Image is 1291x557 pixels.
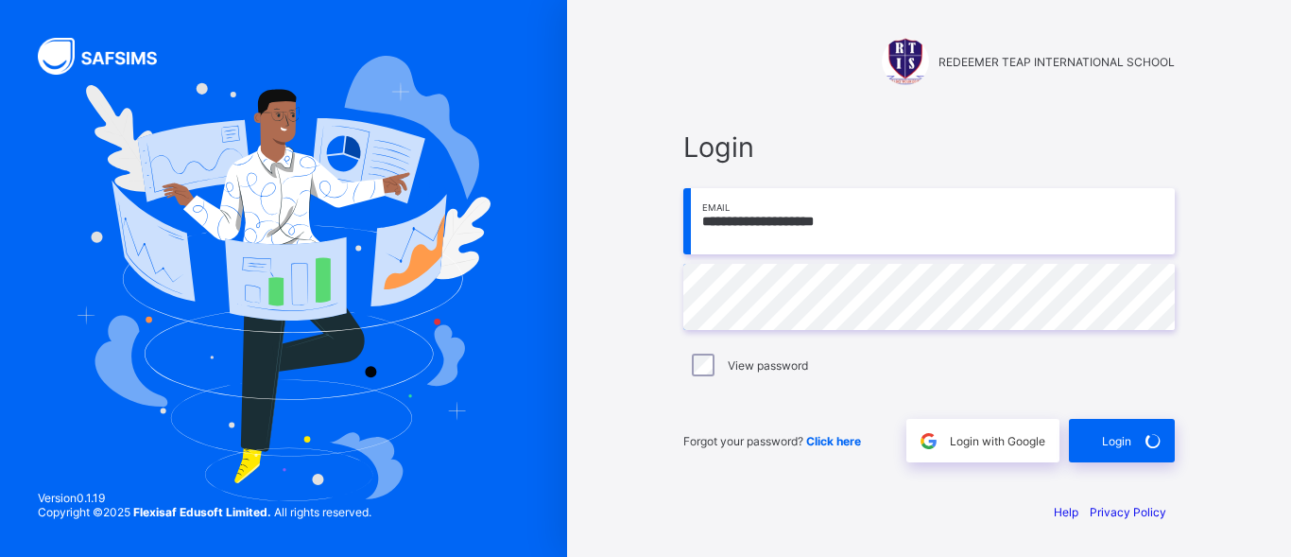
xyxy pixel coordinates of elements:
[77,56,491,501] img: Hero Image
[806,434,861,448] a: Click here
[1054,505,1078,519] a: Help
[950,434,1045,448] span: Login with Google
[683,434,861,448] span: Forgot your password?
[938,55,1175,69] span: REDEEMER TEAP INTERNATIONAL SCHOOL
[38,491,371,505] span: Version 0.1.19
[133,505,271,519] strong: Flexisaf Edusoft Limited.
[683,131,1175,164] span: Login
[1102,434,1131,448] span: Login
[728,358,808,373] label: View password
[38,505,371,519] span: Copyright © 2025 All rights reserved.
[1090,505,1166,519] a: Privacy Policy
[918,430,939,452] img: google.396cfc9801f0270233282035f929180a.svg
[38,38,180,75] img: SAFSIMS Logo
